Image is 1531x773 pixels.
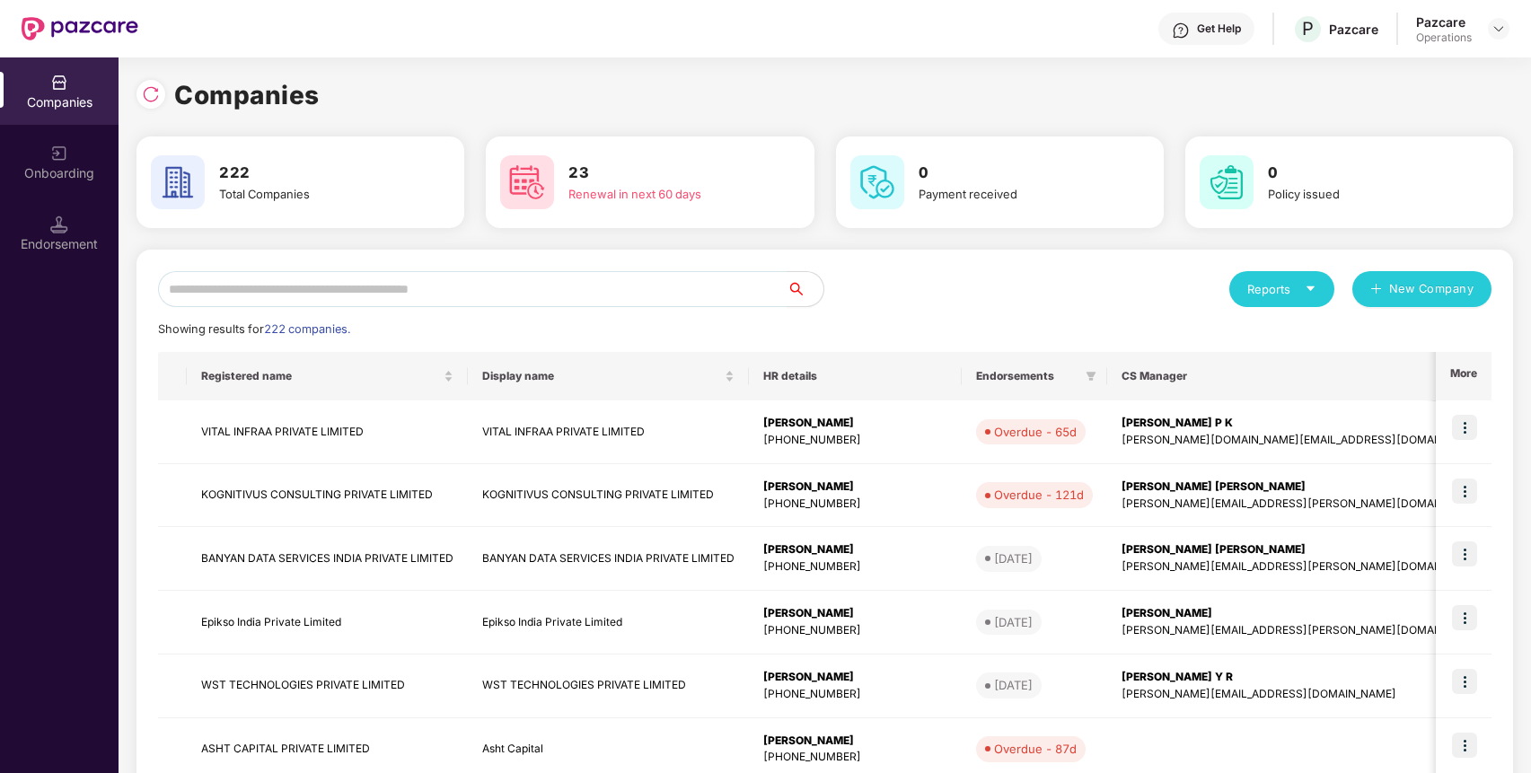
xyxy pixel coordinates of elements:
button: plusNew Company [1352,271,1491,307]
th: HR details [749,352,962,400]
h3: 222 [219,162,414,185]
div: [PERSON_NAME] [PERSON_NAME] [1122,479,1485,496]
h3: 0 [1268,162,1463,185]
img: svg+xml;base64,PHN2ZyB4bWxucz0iaHR0cDovL3d3dy53My5vcmcvMjAwMC9zdmciIHdpZHRoPSI2MCIgaGVpZ2h0PSI2MC... [850,155,904,209]
div: [PERSON_NAME][EMAIL_ADDRESS][PERSON_NAME][DOMAIN_NAME] [1122,622,1485,639]
span: filter [1082,365,1100,387]
div: [PERSON_NAME] [PERSON_NAME] [1122,541,1485,558]
span: New Company [1389,280,1474,298]
div: [PHONE_NUMBER] [763,558,947,575]
td: BANYAN DATA SERVICES INDIA PRIVATE LIMITED [187,527,468,591]
div: [PHONE_NUMBER] [763,749,947,766]
span: Showing results for [158,322,350,336]
div: Pazcare [1329,21,1378,38]
div: [PERSON_NAME] [763,733,947,750]
span: P [1302,18,1314,40]
div: [PERSON_NAME][EMAIL_ADDRESS][PERSON_NAME][DOMAIN_NAME] [1122,496,1485,513]
div: Get Help [1197,22,1241,36]
th: More [1436,352,1491,400]
div: [PERSON_NAME] [763,415,947,432]
span: CS Manager [1122,369,1471,383]
h3: 0 [919,162,1113,185]
img: icon [1452,479,1477,504]
span: plus [1370,283,1382,297]
div: [PHONE_NUMBER] [763,432,947,449]
img: icon [1452,669,1477,694]
div: [DATE] [994,676,1033,694]
div: Overdue - 121d [994,486,1084,504]
img: icon [1452,605,1477,630]
div: Pazcare [1416,13,1472,31]
div: [PERSON_NAME] [763,669,947,686]
span: 222 companies. [264,322,350,336]
td: KOGNITIVUS CONSULTING PRIVATE LIMITED [468,464,749,528]
div: [PERSON_NAME] [1122,605,1485,622]
h1: Companies [174,75,320,115]
img: svg+xml;base64,PHN2ZyB3aWR0aD0iMjAiIGhlaWdodD0iMjAiIHZpZXdCb3g9IjAgMCAyMCAyMCIgZmlsbD0ibm9uZSIgeG... [50,145,68,163]
span: Endorsements [976,369,1078,383]
img: icon [1452,415,1477,440]
div: Payment received [919,185,1113,203]
img: svg+xml;base64,PHN2ZyB4bWxucz0iaHR0cDovL3d3dy53My5vcmcvMjAwMC9zdmciIHdpZHRoPSI2MCIgaGVpZ2h0PSI2MC... [1200,155,1254,209]
td: Epikso India Private Limited [187,591,468,654]
span: caret-down [1305,283,1316,294]
td: Epikso India Private Limited [468,591,749,654]
div: Total Companies [219,185,414,203]
span: Registered name [201,369,440,383]
div: Overdue - 65d [994,423,1077,441]
td: VITAL INFRAA PRIVATE LIMITED [187,400,468,464]
div: [PERSON_NAME][DOMAIN_NAME][EMAIL_ADDRESS][DOMAIN_NAME] [1122,432,1485,449]
img: svg+xml;base64,PHN2ZyB4bWxucz0iaHR0cDovL3d3dy53My5vcmcvMjAwMC9zdmciIHdpZHRoPSI2MCIgaGVpZ2h0PSI2MC... [151,155,205,209]
div: [DATE] [994,613,1033,631]
td: KOGNITIVUS CONSULTING PRIVATE LIMITED [187,464,468,528]
div: Overdue - 87d [994,740,1077,758]
td: WST TECHNOLOGIES PRIVATE LIMITED [468,654,749,718]
div: [PHONE_NUMBER] [763,622,947,639]
img: icon [1452,733,1477,758]
img: svg+xml;base64,PHN2ZyBpZD0iRHJvcGRvd24tMzJ4MzIiIHhtbG5zPSJodHRwOi8vd3d3LnczLm9yZy8yMDAwL3N2ZyIgd2... [1491,22,1506,36]
div: [PERSON_NAME][EMAIL_ADDRESS][DOMAIN_NAME] [1122,686,1485,703]
div: [PHONE_NUMBER] [763,686,947,703]
img: New Pazcare Logo [22,17,138,40]
div: Renewal in next 60 days [568,185,763,203]
td: VITAL INFRAA PRIVATE LIMITED [468,400,749,464]
img: svg+xml;base64,PHN2ZyBpZD0iSGVscC0zMngzMiIgeG1sbnM9Imh0dHA6Ly93d3cudzMub3JnLzIwMDAvc3ZnIiB3aWR0aD... [1172,22,1190,40]
img: svg+xml;base64,PHN2ZyB3aWR0aD0iMTQuNSIgaGVpZ2h0PSIxNC41IiB2aWV3Qm94PSIwIDAgMTYgMTYiIGZpbGw9Im5vbm... [50,215,68,233]
div: [PERSON_NAME] [763,479,947,496]
h3: 23 [568,162,763,185]
img: svg+xml;base64,PHN2ZyB4bWxucz0iaHR0cDovL3d3dy53My5vcmcvMjAwMC9zdmciIHdpZHRoPSI2MCIgaGVpZ2h0PSI2MC... [500,155,554,209]
img: svg+xml;base64,PHN2ZyBpZD0iQ29tcGFuaWVzIiB4bWxucz0iaHR0cDovL3d3dy53My5vcmcvMjAwMC9zdmciIHdpZHRoPS... [50,74,68,92]
img: icon [1452,541,1477,567]
img: svg+xml;base64,PHN2ZyBpZD0iUmVsb2FkLTMyeDMyIiB4bWxucz0iaHR0cDovL3d3dy53My5vcmcvMjAwMC9zdmciIHdpZH... [142,85,160,103]
div: [DATE] [994,549,1033,567]
div: Policy issued [1268,185,1463,203]
span: Display name [482,369,721,383]
button: search [787,271,824,307]
td: WST TECHNOLOGIES PRIVATE LIMITED [187,654,468,718]
span: filter [1086,371,1096,382]
div: [PERSON_NAME] [763,541,947,558]
th: Registered name [187,352,468,400]
td: BANYAN DATA SERVICES INDIA PRIVATE LIMITED [468,527,749,591]
div: Operations [1416,31,1472,45]
th: Display name [468,352,749,400]
div: [PERSON_NAME][EMAIL_ADDRESS][PERSON_NAME][DOMAIN_NAME] [1122,558,1485,575]
div: Reports [1247,280,1316,298]
div: [PERSON_NAME] Y R [1122,669,1485,686]
span: search [787,282,823,296]
div: [PERSON_NAME] [763,605,947,622]
div: [PERSON_NAME] P K [1122,415,1485,432]
div: [PHONE_NUMBER] [763,496,947,513]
